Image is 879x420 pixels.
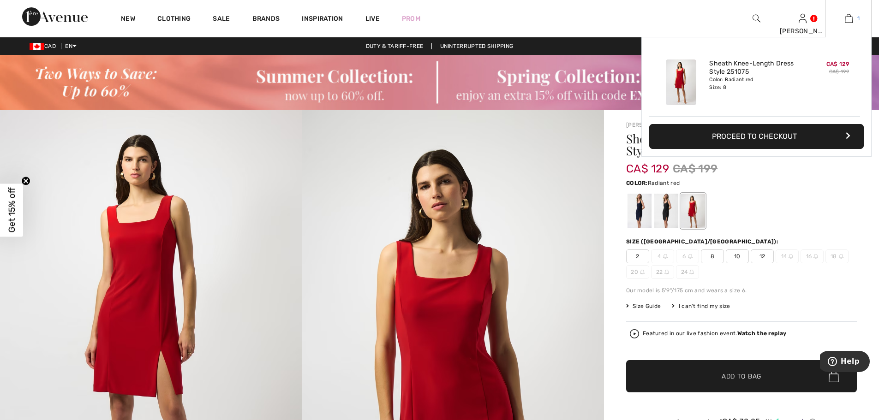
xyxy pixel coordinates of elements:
img: ring-m.svg [664,270,669,274]
img: ring-m.svg [689,270,694,274]
span: CA$ 129 [826,61,849,67]
span: EN [65,43,77,49]
span: 14 [776,249,799,263]
span: 8 [701,249,724,263]
button: Add to Bag [626,360,857,392]
div: Color: Radiant red Size: 8 [709,76,800,91]
span: 18 [825,249,849,263]
img: ring-m.svg [813,254,818,259]
button: Close teaser [21,176,30,185]
s: CA$ 199 [829,69,849,75]
span: Inspiration [302,15,343,24]
div: Midnight Blue [628,194,652,228]
a: Sheath Knee-Length Dress Style 251075 [709,59,800,76]
div: Black [654,194,678,228]
div: Radiant red [681,194,705,228]
img: search the website [753,13,760,24]
img: My Info [799,13,807,24]
button: Proceed to Checkout [649,124,864,149]
span: Add to Bag [722,372,761,381]
span: 12 [751,249,774,263]
span: Size Guide [626,302,661,310]
a: Sign In [799,14,807,23]
span: CAD [30,43,60,49]
span: CA$ 129 [626,153,669,175]
a: Live [365,14,380,24]
div: Our model is 5'9"/175 cm and wears a size 6. [626,286,857,295]
span: 24 [676,265,699,279]
a: 1 [826,13,871,24]
a: Brands [252,15,280,24]
img: ring-m.svg [640,270,645,274]
img: Canadian Dollar [30,43,44,50]
span: Color: [626,180,648,186]
span: 2 [626,249,649,263]
span: 4 [651,249,674,263]
img: My Bag [845,13,853,24]
a: New [121,15,135,24]
div: Featured in our live fashion event. [643,331,786,337]
span: 6 [676,249,699,263]
img: ring-m.svg [663,254,668,259]
img: Sheath Knee-Length Dress Style 251075 [666,59,696,105]
img: Bag.svg [829,370,839,382]
span: 1 [857,14,860,23]
span: 22 [651,265,674,279]
img: ring-m.svg [789,254,793,259]
span: 10 [726,249,749,263]
strong: Watch the replay [737,330,787,337]
a: [PERSON_NAME] [626,122,672,128]
a: Clothing [157,15,191,24]
h1: Sheath Knee-length Dress Style 251075 [626,133,819,157]
div: Size ([GEOGRAPHIC_DATA]/[GEOGRAPHIC_DATA]): [626,237,780,246]
div: I can't find my size [672,302,730,310]
span: 20 [626,265,649,279]
div: [PERSON_NAME] [780,26,825,36]
img: ring-m.svg [839,254,843,259]
a: Prom [402,14,420,24]
img: 1ère Avenue [22,7,88,26]
span: 16 [801,249,824,263]
img: ring-m.svg [688,254,693,259]
span: Get 15% off [6,188,17,233]
iframe: Opens a widget where you can find more information [820,351,870,374]
a: Sale [213,15,230,24]
img: Watch the replay [630,329,639,338]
